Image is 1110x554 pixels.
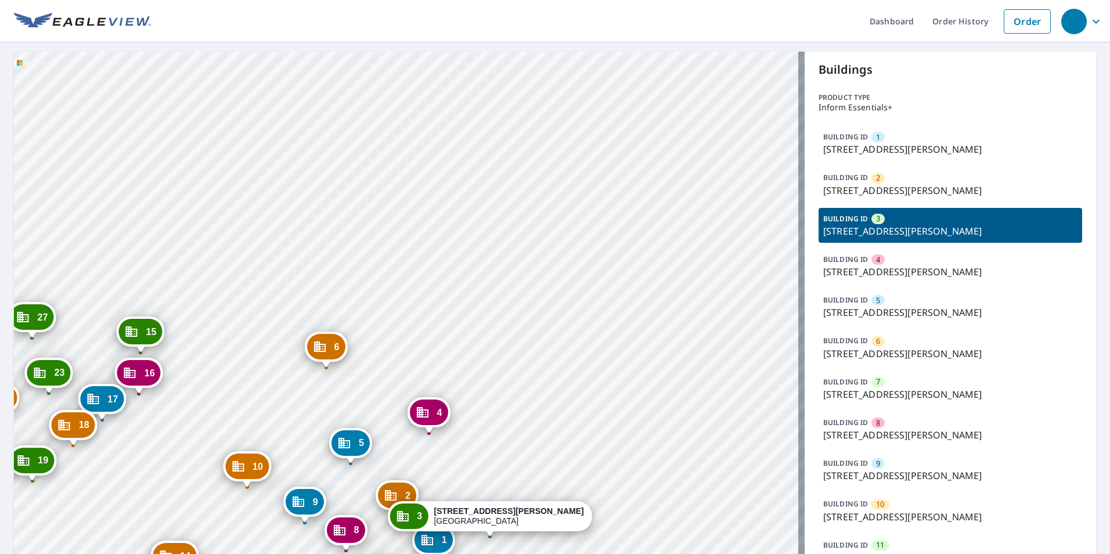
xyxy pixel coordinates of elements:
[876,336,880,347] span: 6
[823,377,868,387] p: BUILDING ID
[823,305,1077,319] p: [STREET_ADDRESS][PERSON_NAME]
[823,214,868,224] p: BUILDING ID
[38,456,48,465] span: 19
[283,487,326,523] div: Dropped pin, building 9, Commercial property, 11 John Cir Salinas, CA 93905
[78,384,126,420] div: Dropped pin, building 17, Commercial property, 1235 John St Salinas, CA 93905
[823,469,1077,483] p: [STREET_ADDRESS][PERSON_NAME]
[37,313,48,322] span: 27
[115,358,163,394] div: Dropped pin, building 16, Commercial property, 1235 John St Salinas, CA 93905
[823,428,1077,442] p: [STREET_ADDRESS][PERSON_NAME]
[49,410,98,446] div: Dropped pin, building 18, Commercial property, 1227 John St Salinas, CA 93905
[823,295,868,305] p: BUILDING ID
[387,501,592,537] div: Dropped pin, building 3, Commercial property, 1260 John St Salinas, CA 93905
[1004,9,1051,34] a: Order
[823,184,1077,197] p: [STREET_ADDRESS][PERSON_NAME]
[305,332,348,368] div: Dropped pin, building 6, Commercial property, 1160 John St Salinas, CA 93905
[819,61,1082,78] p: Buildings
[8,302,56,338] div: Dropped pin, building 27, Commercial property, 1250 E Alisal St Salinas, CA 93905
[434,506,583,526] div: [GEOGRAPHIC_DATA]
[359,438,364,447] span: 5
[442,535,447,544] span: 1
[823,142,1077,156] p: [STREET_ADDRESS][PERSON_NAME]
[876,213,880,224] span: 3
[354,526,359,534] span: 8
[437,408,442,417] span: 4
[253,462,263,471] span: 10
[408,397,451,433] div: Dropped pin, building 4, Commercial property, 1260 John St Salinas, CA 93905
[145,369,155,377] span: 16
[823,458,868,468] p: BUILDING ID
[823,254,868,264] p: BUILDING ID
[823,387,1077,401] p: [STREET_ADDRESS][PERSON_NAME]
[325,515,367,551] div: Dropped pin, building 8, Commercial property, 15 John Cir Salinas, CA 93905
[334,343,340,351] span: 6
[876,376,880,387] span: 7
[876,254,880,265] span: 4
[417,512,422,520] span: 3
[329,428,372,464] div: Dropped pin, building 5, Commercial property, 1160 John St Salinas, CA 93905
[376,480,419,516] div: Dropped pin, building 2, Commercial property, 1260 John St Salinas, CA 93905
[823,418,868,427] p: BUILDING ID
[823,224,1077,238] p: [STREET_ADDRESS][PERSON_NAME]
[876,295,880,306] span: 5
[876,539,884,551] span: 11
[823,510,1077,524] p: [STREET_ADDRESS][PERSON_NAME]
[14,13,151,30] img: EV Logo
[876,499,884,510] span: 10
[116,316,164,352] div: Dropped pin, building 15, Commercial property, 1250 E Alisal St Salinas, CA 93905
[823,499,868,509] p: BUILDING ID
[313,498,318,506] span: 9
[823,347,1077,361] p: [STREET_ADDRESS][PERSON_NAME]
[434,506,583,516] strong: [STREET_ADDRESS][PERSON_NAME]
[823,172,868,182] p: BUILDING ID
[823,132,868,142] p: BUILDING ID
[8,445,56,481] div: Dropped pin, building 19, Commercial property, 1219 John St Salinas, CA 93905
[823,336,868,346] p: BUILDING ID
[107,395,118,404] span: 17
[876,132,880,143] span: 1
[823,540,868,550] p: BUILDING ID
[876,458,880,469] span: 9
[876,172,880,184] span: 2
[54,368,64,377] span: 23
[876,418,880,429] span: 8
[24,358,73,394] div: Dropped pin, building 23, Commercial property, 1235 John St Salinas, CA 93905
[79,420,89,429] span: 18
[146,328,156,336] span: 15
[823,265,1077,279] p: [STREET_ADDRESS][PERSON_NAME]
[405,491,410,500] span: 2
[819,103,1082,112] p: Inform Essentials+
[223,451,271,487] div: Dropped pin, building 10, Commercial property, 7 John Cir Salinas, CA 93905
[819,92,1082,103] p: Product type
